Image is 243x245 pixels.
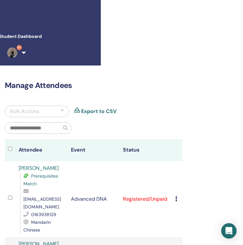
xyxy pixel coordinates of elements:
th: Event [68,139,120,161]
a: 9+ [4,42,26,63]
span: 9+ [17,45,22,50]
th: Attendee [15,139,68,161]
span: Mandarin Chinese [23,219,51,233]
h2: Manage Attendees [5,81,183,90]
span: Prerequisites Match [23,173,58,187]
div: Bulk Actions [10,108,39,115]
div: Open Intercom Messenger [221,223,237,239]
th: Status [120,139,172,161]
td: Advanced DNA [68,161,120,237]
span: 0163938129 [31,212,56,217]
img: default.jpg [7,48,17,58]
a: Export to CSV [81,108,117,115]
span: [EMAIL_ADDRESS][DOMAIN_NAME] [23,196,61,210]
a: [PERSON_NAME] [19,165,59,171]
button: Toggle navigation [19,18,66,31]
